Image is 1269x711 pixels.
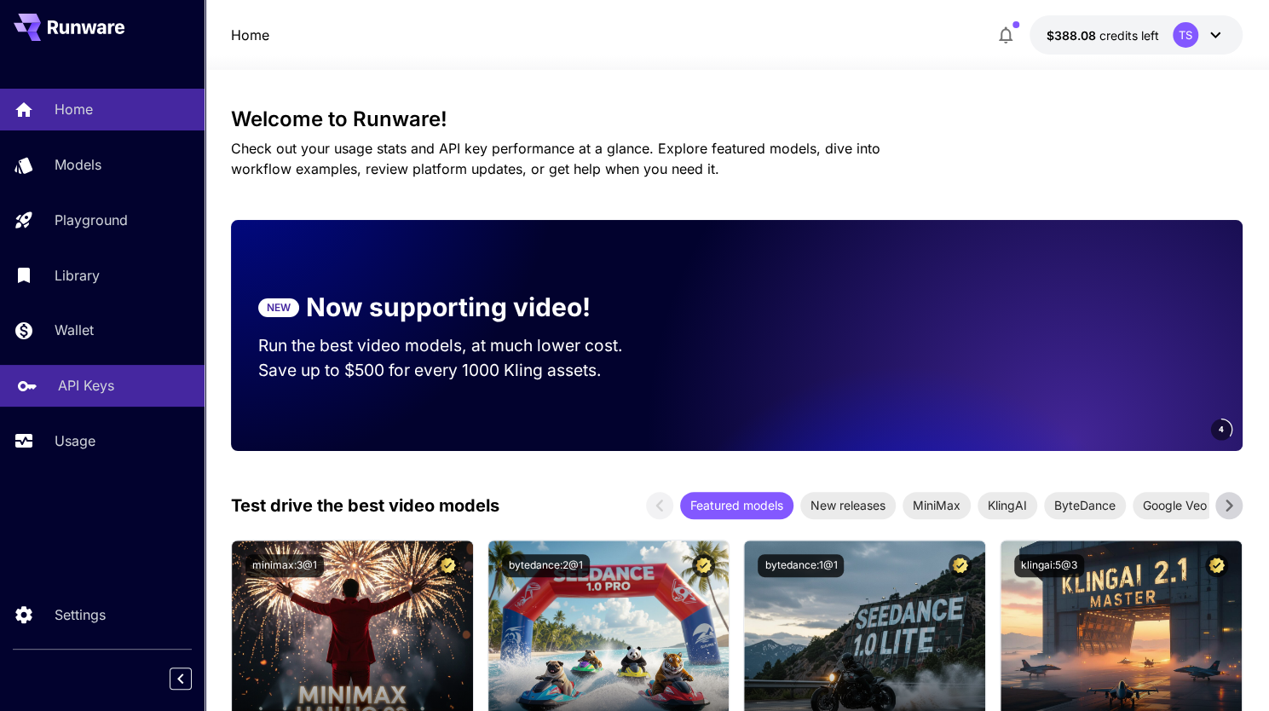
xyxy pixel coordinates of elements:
[502,554,590,577] button: bytedance:2@1
[55,604,106,625] p: Settings
[436,554,459,577] button: Certified Model – Vetted for best performance and includes a commercial license.
[170,668,192,690] button: Collapse sidebar
[231,25,269,45] nav: breadcrumb
[1044,492,1126,519] div: ByteDance
[55,320,94,340] p: Wallet
[1044,496,1126,514] span: ByteDance
[58,375,114,396] p: API Keys
[903,492,971,519] div: MiniMax
[800,496,896,514] span: New releases
[978,492,1037,519] div: KlingAI
[1205,554,1228,577] button: Certified Model – Vetted for best performance and includes a commercial license.
[258,358,655,383] p: Save up to $500 for every 1000 Kling assets.
[55,154,101,175] p: Models
[692,554,715,577] button: Certified Model – Vetted for best performance and includes a commercial license.
[1047,28,1099,43] span: $388.08
[258,333,655,358] p: Run the best video models, at much lower cost.
[182,663,205,694] div: Collapse sidebar
[231,25,269,45] a: Home
[245,554,324,577] button: minimax:3@1
[55,210,128,230] p: Playground
[55,99,93,119] p: Home
[1014,554,1084,577] button: klingai:5@3
[231,493,499,518] p: Test drive the best video models
[800,492,896,519] div: New releases
[306,288,591,327] p: Now supporting video!
[267,300,291,315] p: NEW
[1219,423,1224,436] span: 4
[978,496,1037,514] span: KlingAI
[680,492,793,519] div: Featured models
[1173,22,1198,48] div: TS
[903,496,971,514] span: MiniMax
[231,140,880,177] span: Check out your usage stats and API key performance at a glance. Explore featured models, dive int...
[680,496,793,514] span: Featured models
[1099,28,1159,43] span: credits left
[231,107,1243,131] h3: Welcome to Runware!
[55,431,95,451] p: Usage
[55,265,100,286] p: Library
[1133,496,1217,514] span: Google Veo
[949,554,972,577] button: Certified Model – Vetted for best performance and includes a commercial license.
[1133,492,1217,519] div: Google Veo
[758,554,844,577] button: bytedance:1@1
[1047,26,1159,44] div: $388.08311
[1030,15,1243,55] button: $388.08311TS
